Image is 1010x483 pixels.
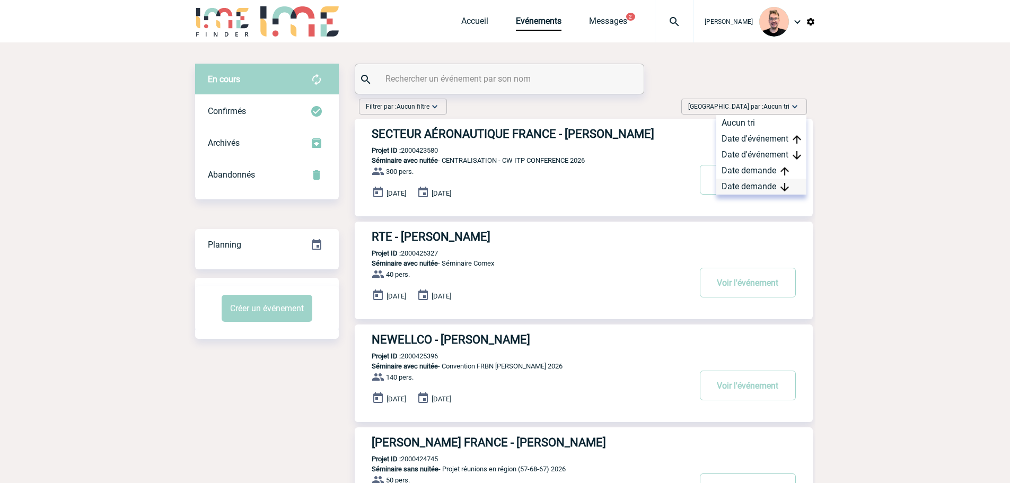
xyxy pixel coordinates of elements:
b: Projet ID : [372,455,401,463]
a: SECTEUR AÉRONAUTIQUE FRANCE - [PERSON_NAME] [355,127,813,140]
h3: RTE - [PERSON_NAME] [372,230,690,243]
img: arrow_downward.png [793,151,801,160]
div: Date d'événement [716,147,806,163]
a: [PERSON_NAME] FRANCE - [PERSON_NAME] [355,436,813,449]
button: Créer un événement [222,295,312,322]
p: 2000423580 [355,146,438,154]
div: Retrouvez ici tous vos événements organisés par date et état d'avancement [195,229,339,261]
img: arrow_upward.png [780,167,789,175]
span: Séminaire avec nuitée [372,156,438,164]
span: Aucun tri [763,103,789,110]
span: En cours [208,74,240,84]
span: 140 pers. [386,373,414,381]
p: 2000425327 [355,249,438,257]
p: - Projet réunions en région (57-68-67) 2026 [355,465,690,473]
span: Planning [208,240,241,250]
a: RTE - [PERSON_NAME] [355,230,813,243]
span: [DATE] [387,292,406,300]
span: Archivés [208,138,240,148]
img: arrow_upward.png [793,135,801,144]
img: IME-Finder [195,6,250,37]
h3: SECTEUR AÉRONAUTIQUE FRANCE - [PERSON_NAME] [372,127,690,140]
h3: [PERSON_NAME] FRANCE - [PERSON_NAME] [372,436,690,449]
span: [GEOGRAPHIC_DATA] par : [688,101,789,112]
img: baseline_expand_more_white_24dp-b.png [429,101,440,112]
div: Retrouvez ici tous les événements que vous avez décidé d'archiver [195,127,339,159]
span: Séminaire avec nuitée [372,259,438,267]
span: 40 pers. [386,270,410,278]
div: Date demande [716,163,806,179]
span: 300 pers. [386,168,414,175]
span: Confirmés [208,106,246,116]
div: Retrouvez ici tous vos évènements avant confirmation [195,64,339,95]
img: 129741-1.png [759,7,789,37]
img: baseline_expand_more_white_24dp-b.png [789,101,800,112]
span: [PERSON_NAME] [705,18,753,25]
a: NEWELLCO - [PERSON_NAME] [355,333,813,346]
div: Retrouvez ici tous vos événements annulés [195,159,339,191]
b: Projet ID : [372,249,401,257]
p: 2000424745 [355,455,438,463]
button: 2 [626,13,635,21]
b: Projet ID : [372,352,401,360]
a: Accueil [461,16,488,31]
span: Séminaire sans nuitée [372,465,438,473]
p: - Séminaire Comex [355,259,690,267]
span: Séminaire avec nuitée [372,362,438,370]
span: Aucun filtre [397,103,429,110]
a: Messages [589,16,627,31]
a: Planning [195,229,339,260]
p: - Convention FRBN [PERSON_NAME] 2026 [355,362,690,370]
span: [DATE] [387,189,406,197]
input: Rechercher un événement par son nom [383,71,619,86]
span: Filtrer par : [366,101,429,112]
span: [DATE] [387,395,406,403]
span: [DATE] [432,395,451,403]
img: arrow_downward.png [780,183,789,191]
button: Voir l'événement [700,165,796,195]
span: [DATE] [432,292,451,300]
p: 2000425396 [355,352,438,360]
p: - CENTRALISATION - CW ITP CONFERENCE 2026 [355,156,690,164]
div: Date d'événement [716,131,806,147]
div: Date demande [716,179,806,195]
h3: NEWELLCO - [PERSON_NAME] [372,333,690,346]
b: Projet ID : [372,146,401,154]
a: Evénements [516,16,561,31]
span: [DATE] [432,189,451,197]
button: Voir l'événement [700,268,796,297]
span: Abandonnés [208,170,255,180]
div: Aucun tri [716,115,806,131]
button: Voir l'événement [700,371,796,400]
